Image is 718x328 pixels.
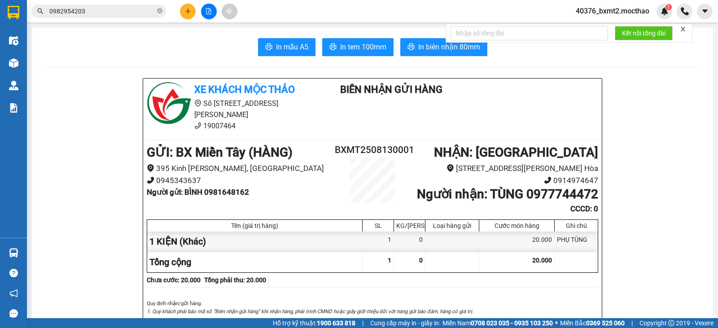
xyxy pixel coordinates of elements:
span: In tem 100mm [340,41,386,52]
li: [STREET_ADDRESS][PERSON_NAME] Hòa [410,162,598,175]
li: 0945343637 [147,175,335,187]
span: phone [147,176,154,184]
b: GỬI : BX Miền Tây (HÀNG) [147,145,293,160]
span: question-circle [9,269,18,277]
span: search [37,8,44,14]
span: | [362,318,363,328]
img: warehouse-icon [9,81,18,90]
span: aim [226,8,232,14]
div: Loại hàng gửi [428,222,477,229]
div: KG/[PERSON_NAME] [396,222,423,229]
li: 0914974647 [410,175,598,187]
span: phone [544,176,552,184]
li: 19007464 [147,120,314,131]
span: In biên nhận 80mm [418,41,480,52]
b: Xe khách Mộc Thảo [194,84,295,95]
span: copyright [668,320,674,326]
img: warehouse-icon [9,36,18,45]
span: phone [194,122,201,129]
input: Nhập số tổng đài [451,26,608,40]
span: 0 [419,257,423,264]
span: file-add [206,8,212,14]
b: Người gửi : BÌNH 0981648162 [147,188,249,197]
span: printer [407,43,415,52]
strong: 0708 023 035 - 0935 103 250 [471,319,553,327]
img: phone-icon [681,7,689,15]
b: CCCD : 0 [570,204,598,213]
span: close [680,26,686,32]
img: icon-new-feature [661,7,669,15]
span: Cung cấp máy in - giấy in: [370,318,440,328]
span: printer [329,43,337,52]
span: Miền Bắc [560,318,625,328]
span: ⚪️ [555,321,558,325]
div: Ghi chú [557,222,595,229]
span: printer [265,43,272,52]
div: Cước món hàng [482,222,552,229]
div: PHỤ TÙNG [555,232,598,252]
span: Kết nối tổng đài [622,28,665,38]
i: 1. Quý khách phải báo mã số “Biên nhận gửi hàng” khi nhận hàng, phải trình CMND hoặc giấy giới th... [147,308,473,315]
button: printerIn tem 100mm [322,38,394,56]
span: 1 [667,4,670,10]
input: Tìm tên, số ĐT hoặc mã đơn [49,6,155,16]
button: Kết nối tổng đài [615,26,673,40]
span: notification [9,289,18,297]
div: 1 KIỆN (Khác) [147,232,363,252]
button: plus [180,4,196,19]
span: caret-down [701,7,709,15]
strong: 1900 633 818 [317,319,355,327]
img: solution-icon [9,103,18,113]
li: 395 Kinh [PERSON_NAME], [GEOGRAPHIC_DATA] [147,162,335,175]
b: Biên Nhận Gửi Hàng [340,84,442,95]
div: 20.000 [479,232,555,252]
li: Số [STREET_ADDRESS][PERSON_NAME] [147,98,314,120]
img: logo-vxr [8,6,19,19]
button: file-add [201,4,217,19]
span: 20.000 [532,257,552,264]
span: plus [185,8,191,14]
button: aim [222,4,237,19]
span: environment [147,164,154,172]
span: close-circle [157,8,162,13]
span: In mẫu A5 [276,41,308,52]
span: Miền Nam [442,318,553,328]
img: warehouse-icon [9,58,18,68]
b: Tổng phải thu: 20.000 [204,276,266,284]
b: Người nhận : TÙNG 0977744472 [417,187,598,201]
button: printerIn biên nhận 80mm [400,38,487,56]
img: logo.jpg [147,82,192,127]
span: environment [447,164,454,172]
span: 1 [388,257,391,264]
b: Chưa cước : 20.000 [147,276,201,284]
span: 40376_bxmt2.mocthao [569,5,657,17]
button: caret-down [697,4,713,19]
span: Tổng cộng [149,257,191,267]
img: warehouse-icon [9,248,18,258]
button: printerIn mẫu A5 [258,38,315,56]
div: 0 [394,232,425,252]
span: environment [194,100,201,107]
sup: 1 [665,4,672,10]
span: | [631,318,633,328]
span: message [9,309,18,318]
span: Hỗ trợ kỹ thuật: [273,318,355,328]
h2: BXMT2508130001 [335,143,410,157]
strong: 0369 525 060 [586,319,625,327]
span: close-circle [157,7,162,16]
div: 1 [363,232,394,252]
div: SL [365,222,391,229]
div: Tên (giá trị hàng) [149,222,360,229]
b: NHẬN : [GEOGRAPHIC_DATA] [434,145,598,160]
